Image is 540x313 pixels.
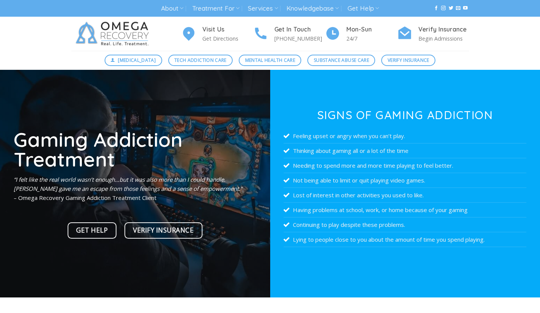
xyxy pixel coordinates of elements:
[14,176,242,192] em: “I felt like the real world wasn’t enough…but it was also more than I could handle. [PERSON_NAME]...
[105,55,162,66] a: [MEDICAL_DATA]
[283,129,526,143] li: Feeling upset or angry when you can’t play.
[346,25,397,35] h4: Mon-Sun
[441,6,446,11] a: Follow on Instagram
[346,34,397,43] p: 24/7
[418,25,469,35] h4: Verify Insurance
[283,217,526,232] li: Continuing to play despite these problems.
[388,57,429,64] span: Verify Insurance
[253,25,325,43] a: Get In Touch [PHONE_NUMBER]
[283,143,526,158] li: Thinking about gaming all or a lot of the time
[181,25,253,43] a: Visit Us Get Directions
[71,17,157,51] img: Omega Recovery
[118,57,156,64] span: [MEDICAL_DATA]
[283,203,526,217] li: Having problems at school, work, or home because of your gaming
[381,55,435,66] a: Verify Insurance
[14,129,257,169] h1: Gaming Addiction Treatment
[239,55,301,66] a: Mental Health Care
[14,175,257,202] p: – Omega Recovery Gaming Addiction Treatment Client
[274,34,325,43] p: [PHONE_NUMBER]
[283,158,526,173] li: Needing to spend more and more time playing to feel better.
[274,25,325,35] h4: Get In Touch
[68,222,117,239] a: Get Help
[283,232,526,247] li: Lying to people close to you about the amount of time you spend playing.
[397,25,469,43] a: Verify Insurance Begin Admissions
[133,225,194,236] span: Verify Insurance
[202,34,253,43] p: Get Directions
[161,2,183,16] a: About
[449,6,453,11] a: Follow on Twitter
[307,55,375,66] a: Substance Abuse Care
[174,57,227,64] span: Tech Addiction Care
[202,25,253,35] h4: Visit Us
[314,57,369,64] span: Substance Abuse Care
[286,2,339,16] a: Knowledgebase
[124,222,202,239] a: Verify Insurance
[76,225,108,236] span: Get Help
[418,34,469,43] p: Begin Admissions
[283,188,526,203] li: Lost of interest in other activities you used to like.
[248,2,278,16] a: Services
[347,2,379,16] a: Get Help
[192,2,239,16] a: Treatment For
[245,57,295,64] span: Mental Health Care
[456,6,460,11] a: Send us an email
[434,6,438,11] a: Follow on Facebook
[283,109,526,121] h3: Signs of Gaming Addiction
[283,173,526,188] li: Not being able to limit or quit playing video games.
[168,55,233,66] a: Tech Addiction Care
[463,6,468,11] a: Follow on YouTube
